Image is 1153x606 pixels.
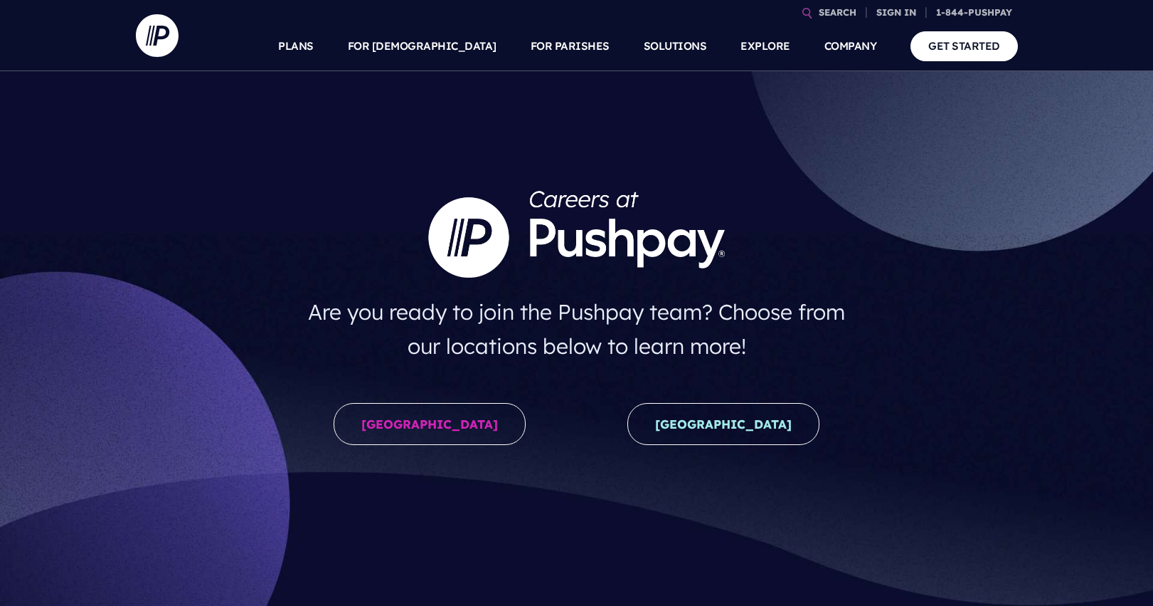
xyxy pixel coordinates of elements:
a: EXPLORE [740,21,790,71]
a: PLANS [278,21,314,71]
h4: Are you ready to join the Pushpay team? Choose from our locations below to learn more! [294,289,859,369]
a: GET STARTED [910,31,1018,61]
a: COMPANY [824,21,877,71]
a: SOLUTIONS [644,21,707,71]
a: FOR PARISHES [531,21,610,71]
a: [GEOGRAPHIC_DATA] [334,403,526,445]
a: [GEOGRAPHIC_DATA] [627,403,819,445]
a: FOR [DEMOGRAPHIC_DATA] [348,21,496,71]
